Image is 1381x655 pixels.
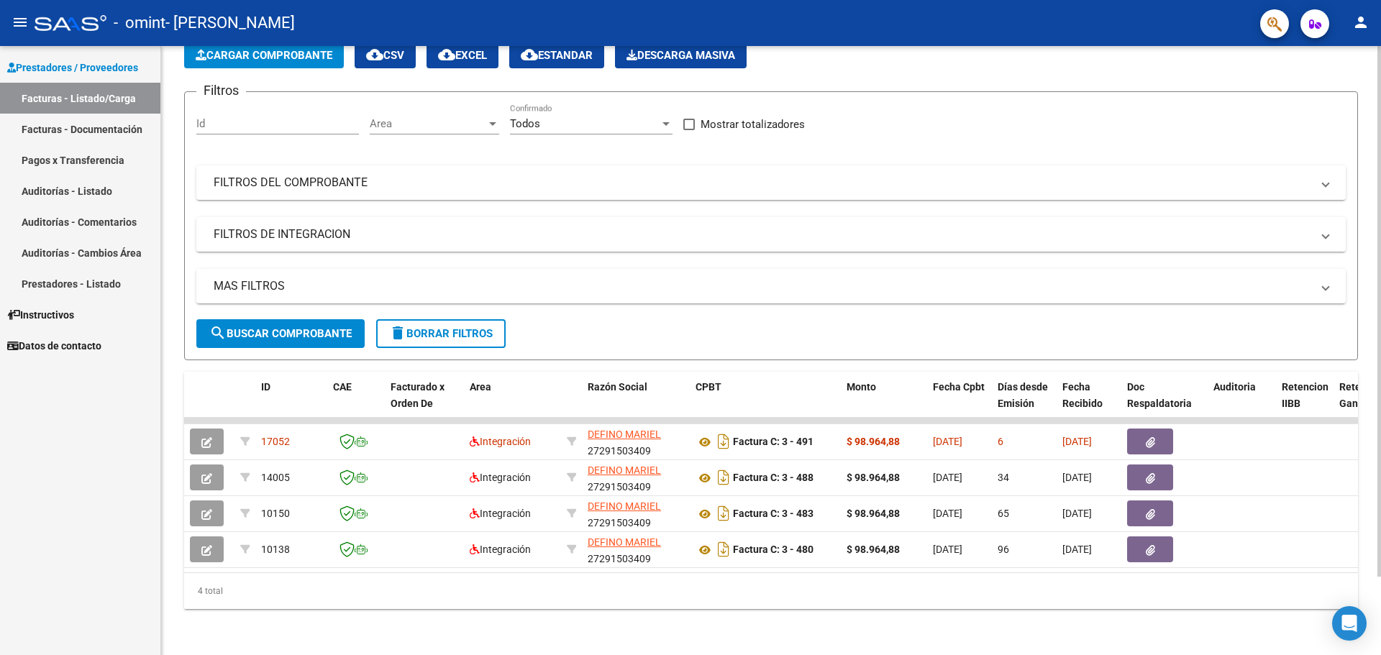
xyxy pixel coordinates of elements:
mat-icon: cloud_download [438,46,455,63]
span: Buscar Comprobante [209,327,352,340]
span: 14005 [261,472,290,483]
button: CSV [355,42,416,68]
span: Todos [510,117,540,130]
datatable-header-cell: Fecha Recibido [1057,372,1121,435]
span: Prestadores / Proveedores [7,60,138,75]
app-download-masive: Descarga masiva de comprobantes (adjuntos) [615,42,747,68]
span: Auditoria [1213,381,1256,393]
span: 34 [998,472,1009,483]
span: 96 [998,544,1009,555]
span: CPBT [696,381,721,393]
datatable-header-cell: Retencion IIBB [1276,372,1334,435]
span: Borrar Filtros [389,327,493,340]
datatable-header-cell: Facturado x Orden De [385,372,464,435]
span: - [PERSON_NAME] [165,7,295,39]
div: 4 total [184,573,1358,609]
span: Area [470,381,491,393]
button: Estandar [509,42,604,68]
span: Fecha Recibido [1062,381,1103,409]
span: Cargar Comprobante [196,49,332,62]
span: [DATE] [1062,544,1092,555]
span: Descarga Masiva [626,49,735,62]
mat-expansion-panel-header: FILTROS DEL COMPROBANTE [196,165,1346,200]
i: Descargar documento [714,538,733,561]
datatable-header-cell: Area [464,372,561,435]
span: DEFINO MARIEL [588,500,661,512]
span: 6 [998,436,1003,447]
span: Area [370,117,486,130]
span: [DATE] [933,508,962,519]
datatable-header-cell: Fecha Cpbt [927,372,992,435]
span: 10138 [261,544,290,555]
strong: $ 98.964,88 [847,436,900,447]
mat-expansion-panel-header: MAS FILTROS [196,269,1346,303]
span: - omint [114,7,165,39]
span: EXCEL [438,49,487,62]
mat-icon: search [209,324,227,342]
mat-expansion-panel-header: FILTROS DE INTEGRACION [196,217,1346,252]
span: Facturado x Orden De [391,381,445,409]
strong: Factura C: 3 - 483 [733,508,813,520]
mat-icon: delete [389,324,406,342]
span: CAE [333,381,352,393]
span: Doc Respaldatoria [1127,381,1192,409]
mat-icon: cloud_download [366,46,383,63]
strong: Factura C: 3 - 491 [733,436,813,448]
span: Integración [470,472,531,483]
span: Integración [470,436,531,447]
button: Cargar Comprobante [184,42,344,68]
span: Retencion IIBB [1282,381,1328,409]
span: CSV [366,49,404,62]
span: Integración [470,508,531,519]
datatable-header-cell: ID [255,372,327,435]
div: Open Intercom Messenger [1332,606,1367,641]
span: ID [261,381,270,393]
strong: Factura C: 3 - 480 [733,544,813,556]
span: [DATE] [1062,436,1092,447]
span: DEFINO MARIEL [588,536,661,548]
mat-icon: menu [12,14,29,31]
span: 10150 [261,508,290,519]
i: Descargar documento [714,502,733,525]
button: EXCEL [427,42,498,68]
h3: Filtros [196,81,246,101]
span: Estandar [521,49,593,62]
div: 27291503409 [588,534,684,564]
div: 27291503409 [588,426,684,457]
span: Mostrar totalizadores [701,116,805,133]
span: [DATE] [933,544,962,555]
span: [DATE] [933,472,962,483]
i: Descargar documento [714,466,733,489]
span: Datos de contacto [7,338,101,354]
i: Descargar documento [714,430,733,453]
datatable-header-cell: CAE [327,372,385,435]
datatable-header-cell: Monto [841,372,927,435]
datatable-header-cell: Auditoria [1208,372,1276,435]
mat-panel-title: FILTROS DE INTEGRACION [214,226,1311,242]
strong: Factura C: 3 - 488 [733,472,813,484]
span: Integración [470,544,531,555]
span: 17052 [261,436,290,447]
mat-panel-title: MAS FILTROS [214,278,1311,294]
mat-icon: person [1352,14,1369,31]
span: Monto [847,381,876,393]
span: [DATE] [1062,472,1092,483]
strong: $ 98.964,88 [847,544,900,555]
span: Instructivos [7,307,74,323]
datatable-header-cell: CPBT [690,372,841,435]
mat-panel-title: FILTROS DEL COMPROBANTE [214,175,1311,191]
button: Descarga Masiva [615,42,747,68]
span: [DATE] [933,436,962,447]
span: [DATE] [1062,508,1092,519]
mat-icon: cloud_download [521,46,538,63]
span: Fecha Cpbt [933,381,985,393]
button: Buscar Comprobante [196,319,365,348]
button: Borrar Filtros [376,319,506,348]
span: 65 [998,508,1009,519]
strong: $ 98.964,88 [847,508,900,519]
span: Razón Social [588,381,647,393]
strong: $ 98.964,88 [847,472,900,483]
datatable-header-cell: Días desde Emisión [992,372,1057,435]
datatable-header-cell: Razón Social [582,372,690,435]
datatable-header-cell: Doc Respaldatoria [1121,372,1208,435]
